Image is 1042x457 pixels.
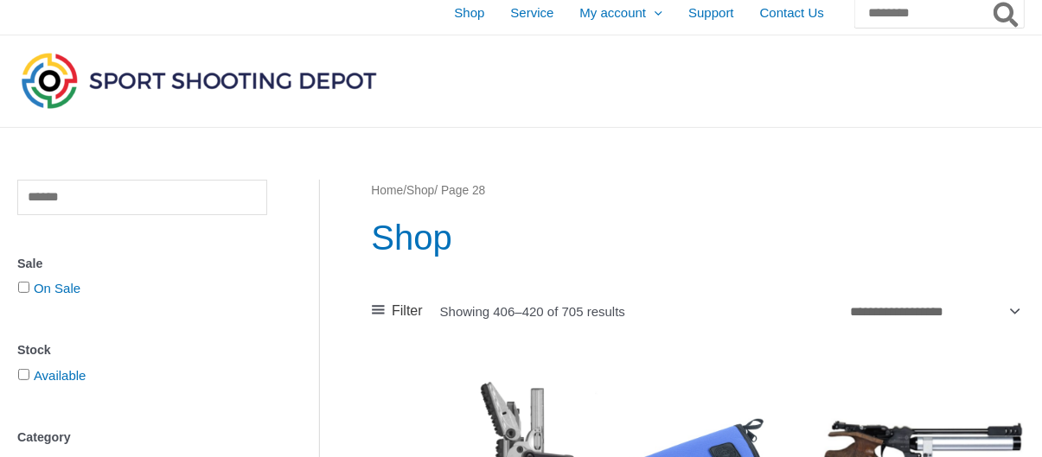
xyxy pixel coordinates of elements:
nav: Breadcrumb [372,180,1025,202]
img: Sport Shooting Depot [17,48,380,112]
div: Stock [17,338,267,363]
a: Home [372,184,404,197]
a: Filter [372,298,423,324]
a: Available [34,368,86,383]
p: Showing 406–420 of 705 results [440,305,625,318]
input: Available [18,369,29,380]
h1: Shop [372,213,1025,262]
a: Shop [406,184,434,197]
select: Shop order [844,296,1024,326]
div: Sale [17,251,267,276]
div: Category [17,425,267,450]
a: On Sale [34,281,80,295]
span: Filter [392,298,423,324]
input: On Sale [18,282,29,293]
